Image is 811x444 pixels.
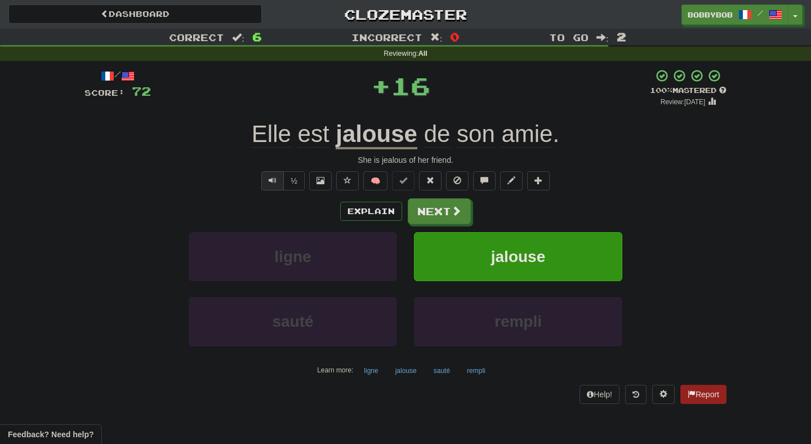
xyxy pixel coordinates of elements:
[461,362,492,379] button: rempli
[189,297,397,346] button: sauté
[580,385,620,404] button: Help!
[283,171,305,190] button: ½
[418,50,427,57] strong: All
[457,121,495,148] span: son
[450,30,460,43] span: 0
[392,171,415,190] button: Set this sentence to 100% Mastered (alt+m)
[298,121,329,148] span: est
[757,9,763,17] span: /
[309,171,332,190] button: Show image (alt+x)
[549,32,589,43] span: To go
[424,121,451,148] span: de
[473,171,496,190] button: Discuss sentence (alt+u)
[625,385,647,404] button: Round history (alt+y)
[501,121,552,148] span: amie
[8,5,262,24] a: Dashboard
[272,313,313,330] span: sauté
[252,121,291,148] span: Elle
[252,30,262,43] span: 6
[681,5,788,25] a: BobbyBob /
[132,84,151,98] span: 72
[336,121,417,149] u: jalouse
[500,171,523,190] button: Edit sentence (alt+d)
[491,248,545,265] span: jalouse
[371,69,391,103] span: +
[259,171,305,190] div: Text-to-speech controls
[527,171,550,190] button: Add to collection (alt+a)
[391,72,430,100] span: 16
[661,98,706,106] small: Review: [DATE]
[419,171,442,190] button: Reset to 0% Mastered (alt+r)
[340,202,402,221] button: Explain
[414,297,622,346] button: rempli
[363,171,387,190] button: 🧠
[650,86,727,96] div: Mastered
[414,232,622,281] button: jalouse
[430,33,443,42] span: :
[596,33,609,42] span: :
[351,32,422,43] span: Incorrect
[84,69,151,83] div: /
[232,33,244,42] span: :
[427,362,456,379] button: sauté
[358,362,384,379] button: ligne
[336,171,359,190] button: Favorite sentence (alt+f)
[417,121,559,148] span: .
[274,248,311,265] span: ligne
[84,88,125,97] span: Score:
[389,362,423,379] button: jalouse
[494,313,542,330] span: rempli
[408,198,471,224] button: Next
[650,86,672,95] span: 100 %
[617,30,626,43] span: 2
[446,171,469,190] button: Ignore sentence (alt+i)
[680,385,727,404] button: Report
[189,232,397,281] button: ligne
[8,429,93,440] span: Open feedback widget
[317,366,353,374] small: Learn more:
[261,171,284,190] button: Play sentence audio (ctl+space)
[688,10,733,20] span: BobbyBob
[84,154,727,166] div: She is jealous of her friend.
[169,32,224,43] span: Correct
[279,5,532,24] a: Clozemaster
